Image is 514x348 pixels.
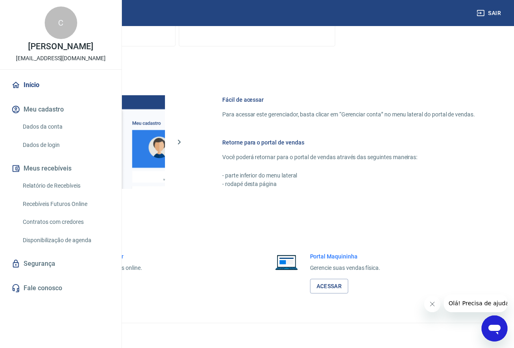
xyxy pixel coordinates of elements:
[269,252,304,272] img: Imagem de um notebook aberto
[20,214,112,230] a: Contratos com credores
[10,279,112,297] a: Fale conosco
[10,101,112,118] button: Meu cadastro
[222,138,475,147] h6: Retorne para o portal de vendas
[20,330,494,338] p: 2025 ©
[475,6,504,21] button: Sair
[424,296,440,312] iframe: Fechar mensagem
[222,153,475,162] p: Você poderá retornar para o portal de vendas através das seguintes maneiras:
[20,118,112,135] a: Dados da conta
[310,252,381,260] h6: Portal Maquininha
[28,42,93,51] p: [PERSON_NAME]
[10,255,112,273] a: Segurança
[20,225,494,233] h5: Acesso rápido
[20,177,112,194] a: Relatório de Recebíveis
[10,160,112,177] button: Meus recebíveis
[10,76,112,94] a: Início
[20,137,112,153] a: Dados de login
[481,315,507,341] iframe: Botão para abrir a janela de mensagens
[310,264,381,272] p: Gerencie suas vendas física.
[5,6,68,12] span: Olá! Precisa de ajuda?
[222,180,475,188] p: - rodapé desta página
[222,171,475,180] p: - parte inferior do menu lateral
[16,54,106,63] p: [EMAIL_ADDRESS][DOMAIN_NAME]
[310,279,349,294] a: Acessar
[20,196,112,212] a: Recebíveis Futuros Online
[20,232,112,249] a: Disponibilização de agenda
[45,7,77,39] div: C
[444,294,507,312] iframe: Mensagem da empresa
[222,110,475,119] p: Para acessar este gerenciador, basta clicar em “Gerenciar conta” no menu lateral do portal de ven...
[222,96,475,104] h6: Fácil de acessar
